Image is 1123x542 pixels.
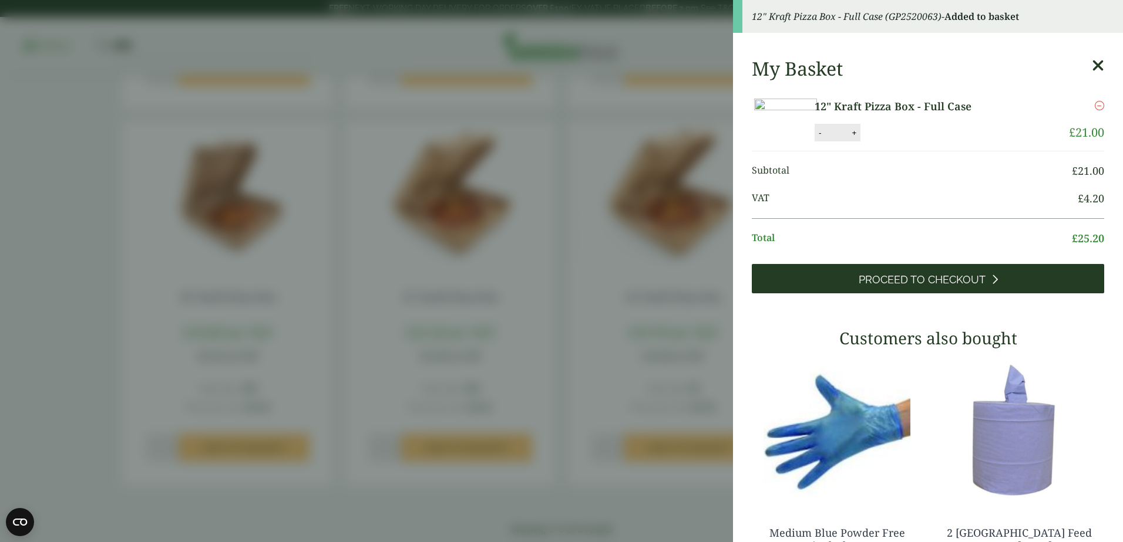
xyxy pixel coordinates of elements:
h2: My Basket [752,57,843,80]
button: + [848,128,860,138]
img: 3630017-2-Ply-Blue-Centre-Feed-104m [934,357,1104,503]
span: £ [1069,124,1075,140]
a: Proceed to Checkout [752,264,1104,293]
span: Total [752,231,1072,246]
img: 4130015J-Blue-Vinyl-Powder-Free-Gloves-Medium [752,357,922,503]
span: VAT [752,191,1078,206]
em: 12" Kraft Pizza Box - Full Case (GP2520063) [752,10,942,23]
button: Open CMP widget [6,508,34,536]
span: £ [1072,164,1078,178]
button: - [815,128,825,138]
bdi: 21.00 [1069,124,1104,140]
bdi: 21.00 [1072,164,1104,178]
bdi: 25.20 [1072,231,1104,245]
strong: Added to basket [944,10,1019,23]
span: £ [1072,231,1078,245]
bdi: 4.20 [1078,191,1104,205]
a: Remove this item [1095,99,1104,113]
span: Proceed to Checkout [859,273,986,286]
span: Subtotal [752,163,1072,179]
h3: Customers also bought [752,328,1104,348]
span: £ [1078,191,1084,205]
a: 12" Kraft Pizza Box - Full Case [815,99,1020,114]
